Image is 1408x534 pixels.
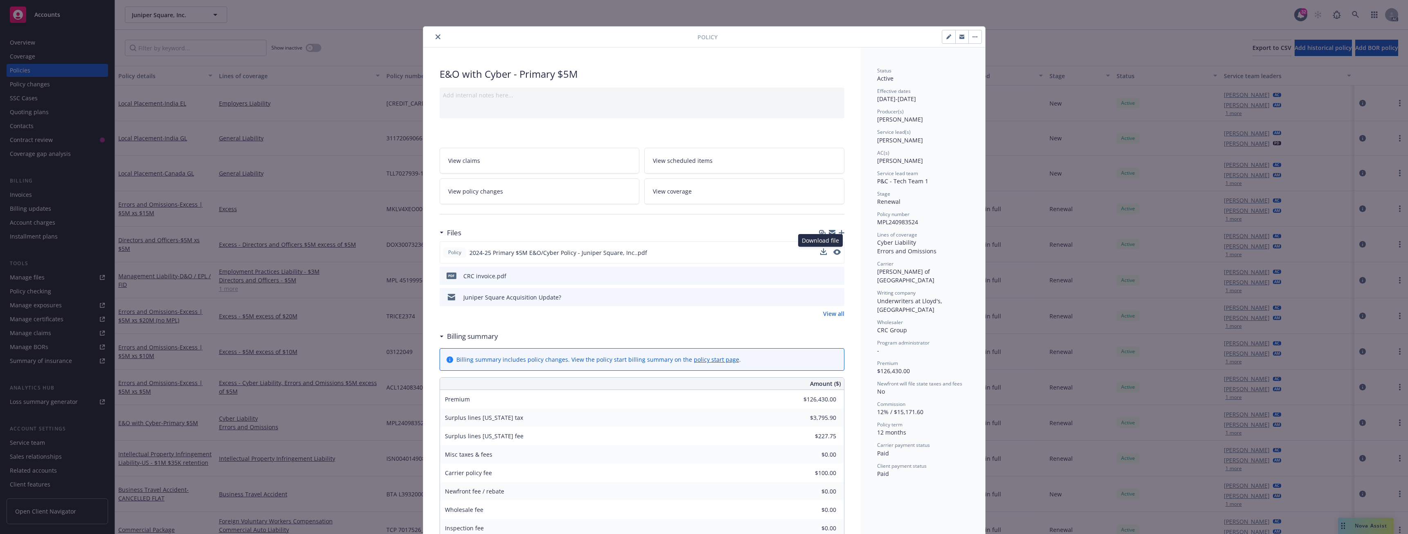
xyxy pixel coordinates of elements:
[447,228,461,238] h3: Files
[877,339,930,346] span: Program administrator
[798,234,843,247] div: Download file
[445,487,504,495] span: Newfront fee / rebate
[877,442,930,448] span: Carrier payment status
[448,156,480,165] span: View claims
[445,451,492,458] span: Misc taxes & fees
[823,309,844,318] a: View all
[820,248,827,257] button: download file
[448,187,503,196] span: View policy changes
[788,448,841,461] input: 0.00
[821,272,827,280] button: download file
[447,273,456,279] span: pdf
[877,218,918,226] span: MPL240983524
[653,187,692,196] span: View coverage
[877,128,911,135] span: Service lead(s)
[694,356,739,363] a: policy start page
[877,470,889,478] span: Paid
[469,248,647,257] span: 2024-25 Primary $5M E&O/Cyber Policy - Juniper Square, Inc..pdf
[877,231,917,238] span: Lines of coverage
[788,430,841,442] input: 0.00
[877,449,889,457] span: Paid
[877,401,905,408] span: Commission
[644,178,844,204] a: View coverage
[877,268,934,284] span: [PERSON_NAME] of [GEOGRAPHIC_DATA]
[833,249,841,255] button: preview file
[788,467,841,479] input: 0.00
[463,293,561,302] div: Juniper Square Acquisition Update?
[445,506,483,514] span: Wholesale fee
[445,469,492,477] span: Carrier policy fee
[877,170,918,177] span: Service lead team
[834,272,841,280] button: preview file
[834,293,841,302] button: preview file
[877,247,969,255] div: Errors and Omissions
[877,319,903,326] span: Wholesaler
[877,136,923,144] span: [PERSON_NAME]
[877,289,916,296] span: Writing company
[877,149,889,156] span: AC(s)
[788,504,841,516] input: 0.00
[877,67,891,74] span: Status
[877,360,898,367] span: Premium
[653,156,713,165] span: View scheduled items
[877,421,903,428] span: Policy term
[877,428,906,436] span: 12 months
[877,462,927,469] span: Client payment status
[877,326,907,334] span: CRC Group
[877,88,969,103] div: [DATE] - [DATE]
[877,388,885,395] span: No
[440,178,640,204] a: View policy changes
[877,115,923,123] span: [PERSON_NAME]
[877,198,900,205] span: Renewal
[810,379,841,388] span: Amount ($)
[445,395,470,403] span: Premium
[820,248,827,255] button: download file
[447,331,498,342] h3: Billing summary
[788,393,841,406] input: 0.00
[445,432,523,440] span: Surplus lines [US_STATE] fee
[443,91,841,99] div: Add internal notes here...
[463,272,506,280] div: CRC invoice.pdf
[697,33,718,41] span: Policy
[440,228,461,238] div: Files
[877,367,910,375] span: $126,430.00
[877,157,923,164] span: [PERSON_NAME]
[877,260,894,267] span: Carrier
[877,408,923,416] span: 12% / $15,171.60
[877,380,962,387] span: Newfront will file state taxes and fees
[877,177,928,185] span: P&C - Tech Team 1
[440,148,640,173] a: View claims
[433,32,443,42] button: close
[877,88,911,95] span: Effective dates
[445,524,484,532] span: Inspection fee
[445,414,523,421] span: Surplus lines [US_STATE] tax
[877,74,894,82] span: Active
[788,412,841,424] input: 0.00
[877,211,909,218] span: Policy number
[877,238,969,247] div: Cyber Liability
[440,331,498,342] div: Billing summary
[821,293,827,302] button: download file
[877,108,904,115] span: Producer(s)
[877,297,944,313] span: Underwriters at Lloyd's, [GEOGRAPHIC_DATA]
[788,485,841,498] input: 0.00
[833,248,841,257] button: preview file
[440,67,844,81] div: E&O with Cyber - Primary $5M
[456,355,741,364] div: Billing summary includes policy changes. View the policy start billing summary on the .
[644,148,844,173] a: View scheduled items
[877,347,879,354] span: -
[877,190,890,197] span: Stage
[447,249,463,256] span: Policy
